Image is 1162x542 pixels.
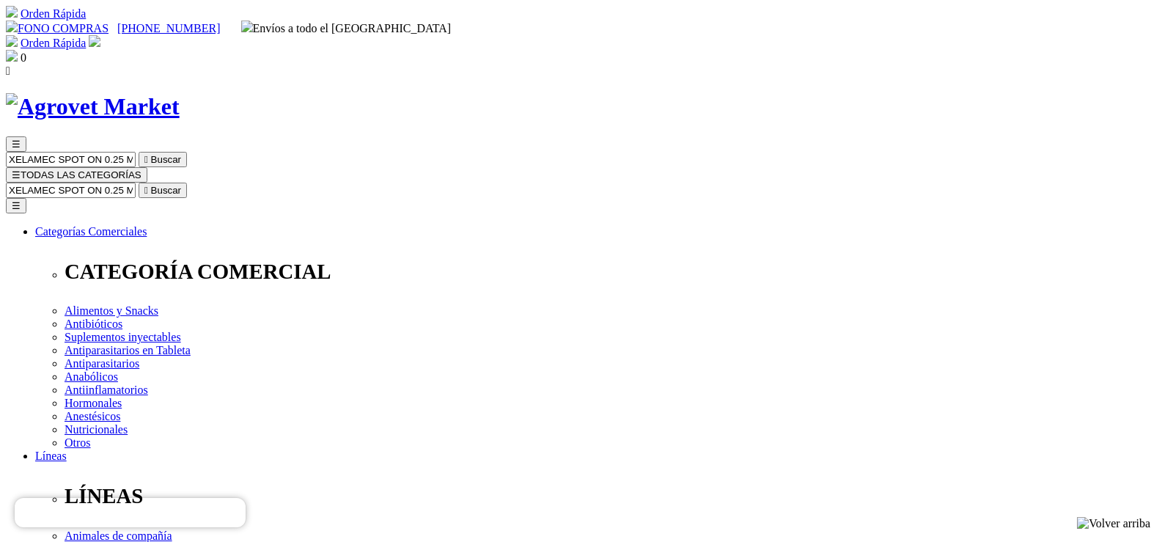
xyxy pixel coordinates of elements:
button: ☰ [6,136,26,152]
button:  Buscar [139,152,187,167]
span: ☰ [12,169,21,180]
span: 0 [21,51,26,64]
i:  [144,185,148,196]
a: Nutricionales [65,423,128,436]
p: LÍNEAS [65,484,1156,508]
iframe: Brevo live chat [15,498,246,527]
a: Orden Rápida [21,37,86,49]
a: Acceda a su cuenta de cliente [89,37,100,49]
img: shopping-cart.svg [6,6,18,18]
a: Hormonales [65,397,122,409]
a: Otros [65,436,91,449]
img: Volver arriba [1077,517,1150,530]
img: phone.svg [6,21,18,32]
a: Anabólicos [65,370,118,383]
a: Animales de compañía [65,530,172,542]
a: Categorías Comerciales [35,225,147,238]
span: Envíos a todo el [GEOGRAPHIC_DATA] [241,22,452,34]
a: [PHONE_NUMBER] [117,22,220,34]
img: Agrovet Market [6,93,180,120]
input: Buscar [6,152,136,167]
a: Antibióticos [65,318,122,330]
img: shopping-cart.svg [6,35,18,47]
a: Suplementos inyectables [65,331,181,343]
img: shopping-bag.svg [6,50,18,62]
button:  Buscar [139,183,187,198]
button: ☰TODAS LAS CATEGORÍAS [6,167,147,183]
input: Buscar [6,183,136,198]
a: Antiparasitarios [65,357,139,370]
i:  [6,65,10,77]
a: Orden Rápida [21,7,86,20]
img: user.svg [89,35,100,47]
p: CATEGORÍA COMERCIAL [65,260,1156,284]
img: delivery-truck.svg [241,21,253,32]
a: Anestésicos [65,410,120,422]
button: ☰ [6,198,26,213]
a: Antiinflamatorios [65,384,148,396]
span: Buscar [151,154,181,165]
a: FONO COMPRAS [6,22,109,34]
span: ☰ [12,139,21,150]
a: Líneas [35,450,67,462]
span: Buscar [151,185,181,196]
a: Antiparasitarios en Tableta [65,344,191,356]
a: Alimentos y Snacks [65,304,158,317]
i:  [144,154,148,165]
